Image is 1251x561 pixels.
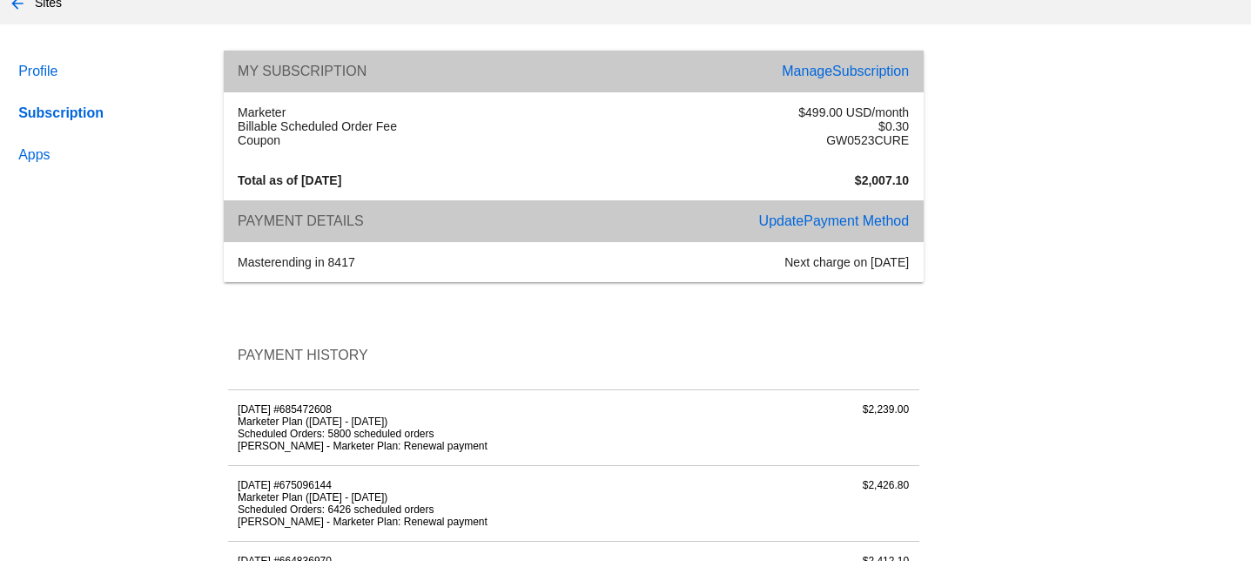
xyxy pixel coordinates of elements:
[238,428,678,440] li: Scheduled Orders: 5800 scheduled orders
[228,105,574,119] div: Marketer
[228,119,574,133] div: Billable Scheduled Order Fee
[228,255,574,269] div: ending in 8417
[15,134,193,176] a: Apps
[689,403,919,452] div: $2,239.00
[832,64,909,78] span: Subscription
[15,92,193,134] a: Subscription
[759,213,910,228] a: UpdatePayment Method
[238,64,367,78] span: My Subscription
[228,479,689,528] div: [DATE] #675096144
[238,516,678,528] li: [PERSON_NAME] - Marketer Plan: Renewal payment
[238,255,275,269] span: master
[782,64,909,78] a: ManageSubscription
[15,51,193,92] a: Profile
[689,479,919,528] div: $2,426.80
[574,133,919,147] div: GW0523CURE
[228,133,574,147] div: Coupon
[574,105,919,119] div: $499.00 USD/month
[238,173,341,187] strong: Total as of [DATE]
[574,255,919,269] div: Next charge on [DATE]
[228,403,689,452] div: [DATE] #685472608
[804,213,909,228] span: Payment Method
[238,504,678,516] li: Scheduled Orders: 6426 scheduled orders
[238,416,678,428] li: Marketer Plan ([DATE] - [DATE])
[574,119,919,133] div: $0.30
[855,173,909,187] strong: $2,007.10
[238,348,368,362] span: Payment History
[238,213,364,228] span: Payment Details
[238,491,678,504] li: Marketer Plan ([DATE] - [DATE])
[238,440,678,452] li: [PERSON_NAME] - Marketer Plan: Renewal payment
